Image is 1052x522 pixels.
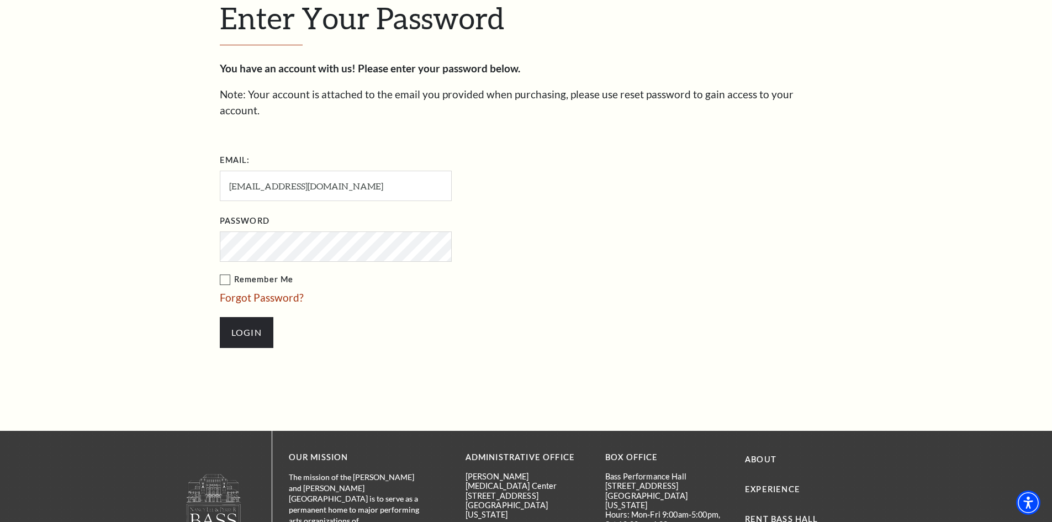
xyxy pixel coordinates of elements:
[220,154,250,167] label: Email:
[466,500,589,520] p: [GEOGRAPHIC_DATA][US_STATE]
[358,62,520,75] strong: Please enter your password below.
[220,62,356,75] strong: You have an account with us!
[466,491,589,500] p: [STREET_ADDRESS]
[220,214,269,228] label: Password
[605,481,728,491] p: [STREET_ADDRESS]
[220,317,273,348] input: Submit button
[466,472,589,491] p: [PERSON_NAME][MEDICAL_DATA] Center
[745,484,800,494] a: Experience
[745,455,776,464] a: About
[605,472,728,481] p: Bass Performance Hall
[605,491,728,510] p: [GEOGRAPHIC_DATA][US_STATE]
[289,451,427,465] p: OUR MISSION
[220,273,562,287] label: Remember Me
[220,87,833,118] p: Note: Your account is attached to the email you provided when purchasing, please use reset passwo...
[466,451,589,465] p: Administrative Office
[1016,491,1040,515] div: Accessibility Menu
[220,291,304,304] a: Forgot Password?
[605,451,728,465] p: BOX OFFICE
[220,171,452,201] input: Required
